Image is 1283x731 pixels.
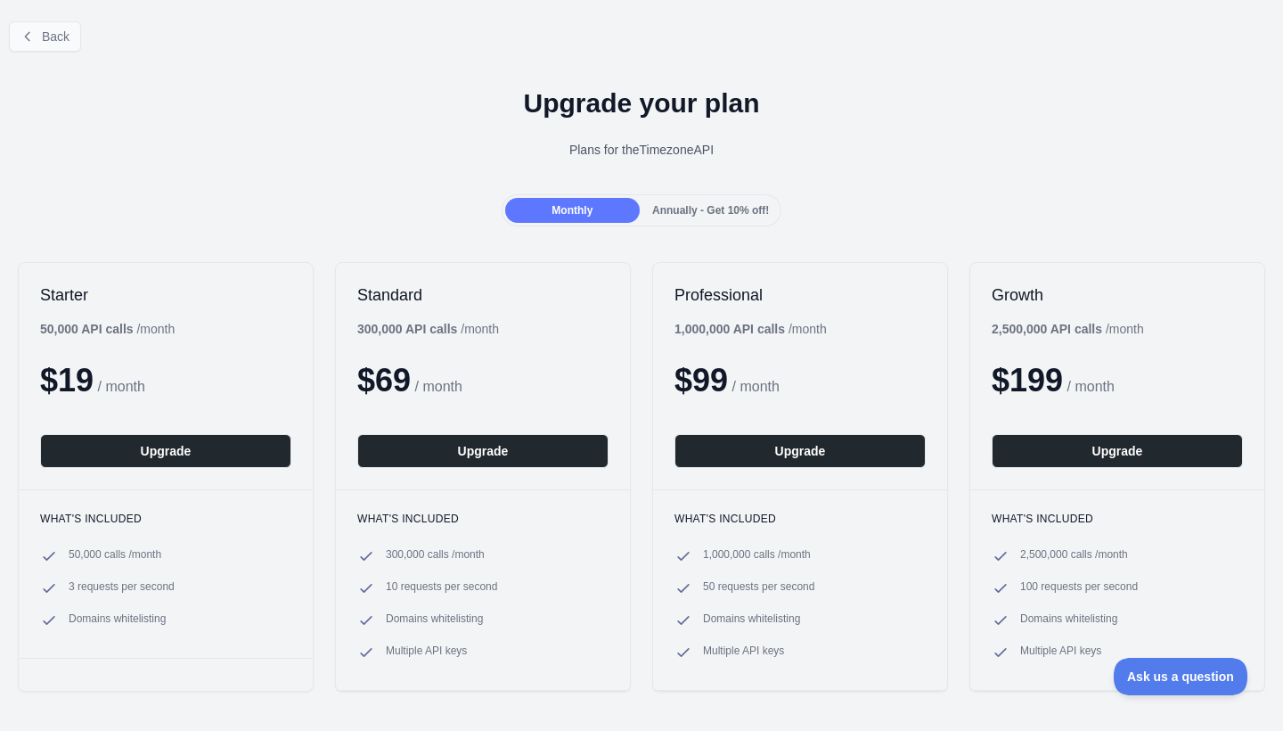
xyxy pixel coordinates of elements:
div: / month [357,320,499,338]
b: 300,000 API calls [357,322,457,336]
b: 2,500,000 API calls [992,322,1102,336]
h2: Professional [674,284,926,306]
div: / month [992,320,1144,338]
div: / month [674,320,827,338]
h2: Standard [357,284,609,306]
h2: Growth [992,284,1243,306]
span: $ 199 [992,362,1063,398]
iframe: Toggle Customer Support [1114,658,1247,695]
b: 1,000,000 API calls [674,322,785,336]
span: $ 99 [674,362,728,398]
